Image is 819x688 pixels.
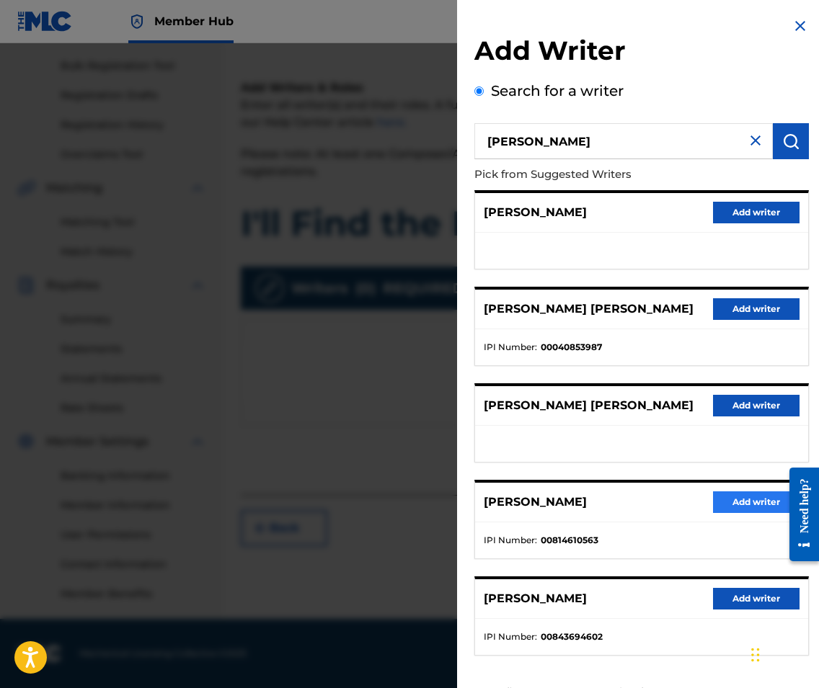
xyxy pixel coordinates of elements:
button: Add writer [713,588,800,609]
input: Search writer's name or IPI Number [474,123,773,159]
span: IPI Number : [484,534,537,547]
span: IPI Number : [484,630,537,643]
p: [PERSON_NAME] [484,590,587,607]
h2: Add Writer [474,35,809,71]
div: Drag [751,633,760,676]
button: Add writer [713,395,800,416]
button: Add writer [713,298,800,320]
img: Top Rightsholder [128,13,146,30]
p: [PERSON_NAME] [PERSON_NAME] [484,300,694,318]
label: Search for a writer [491,82,624,99]
img: MLC Logo [17,11,73,32]
p: Pick from Suggested Writers [474,159,727,190]
strong: 00843694602 [541,630,603,643]
iframe: Resource Center [779,455,819,574]
iframe: Chat Widget [747,619,819,688]
strong: 00040853987 [541,341,602,354]
span: IPI Number : [484,341,537,354]
p: [PERSON_NAME] [484,204,587,221]
button: Add writer [713,491,800,513]
img: Search Works [782,133,800,150]
strong: 00814610563 [541,534,598,547]
img: close [747,132,764,149]
span: Member Hub [154,13,234,30]
button: Add writer [713,202,800,223]
p: [PERSON_NAME] [484,493,587,511]
p: [PERSON_NAME] [PERSON_NAME] [484,397,694,414]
